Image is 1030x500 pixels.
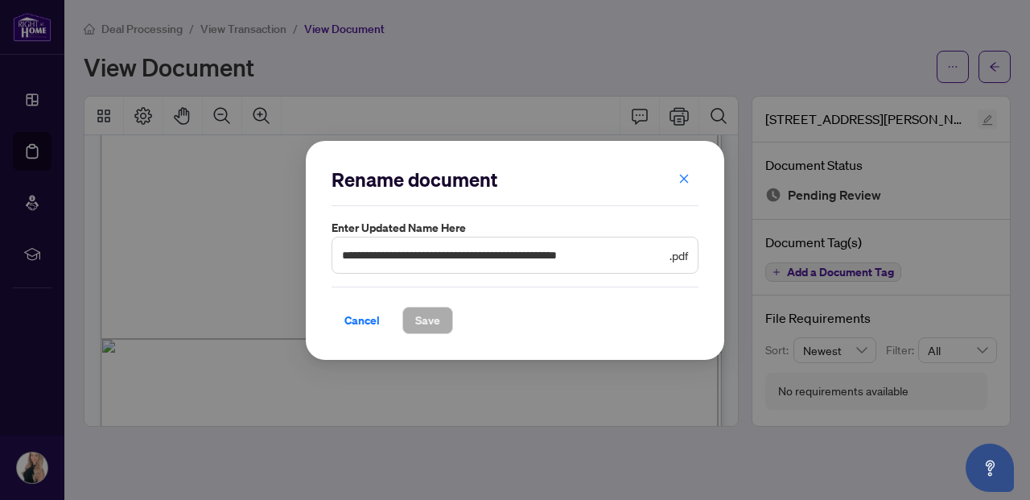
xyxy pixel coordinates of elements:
h2: Rename document [332,167,698,192]
span: close [678,172,690,184]
button: Save [402,306,453,333]
label: Enter updated name here [332,219,698,237]
span: Cancel [344,307,380,333]
span: .pdf [669,246,688,263]
button: Cancel [332,306,393,333]
button: Open asap [966,444,1014,492]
